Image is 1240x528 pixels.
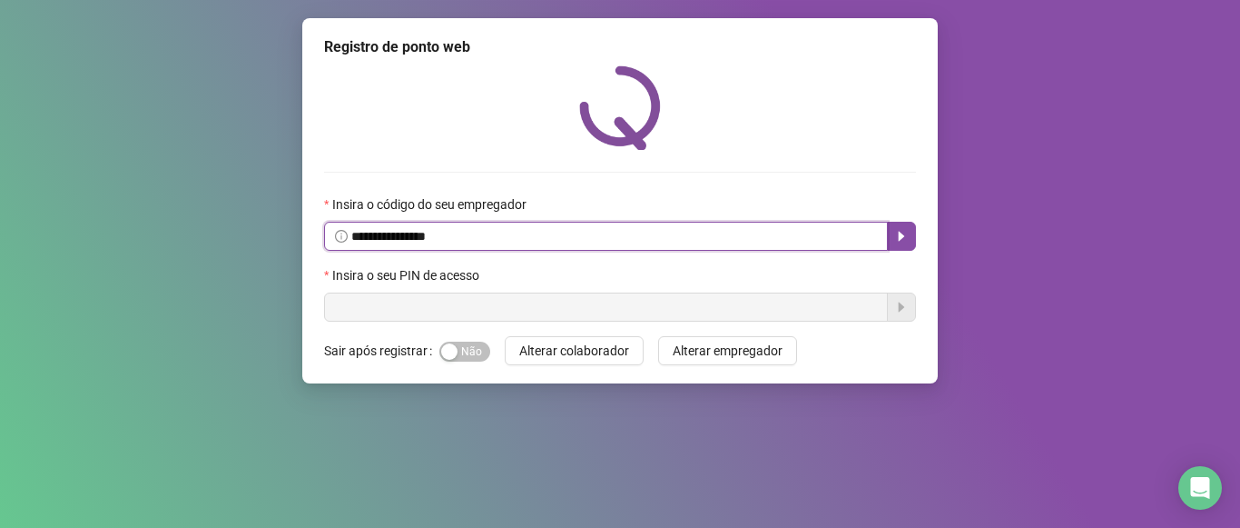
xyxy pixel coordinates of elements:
[519,341,629,361] span: Alterar colaborador
[894,229,909,244] span: caret-right
[505,336,644,365] button: Alterar colaborador
[579,65,661,150] img: QRPoint
[673,341,782,361] span: Alterar empregador
[324,265,491,285] label: Insira o seu PIN de acesso
[324,36,916,58] div: Registro de ponto web
[658,336,797,365] button: Alterar empregador
[324,194,538,214] label: Insira o código do seu empregador
[324,336,439,365] label: Sair após registrar
[335,230,348,243] span: info-circle
[1178,466,1222,510] div: Open Intercom Messenger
